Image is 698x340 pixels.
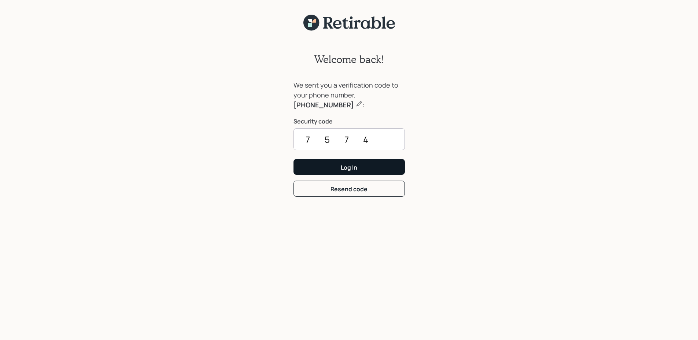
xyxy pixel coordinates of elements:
h2: Welcome back! [314,53,384,66]
div: Log In [341,163,357,171]
div: We sent you a verification code to your phone number, : [293,80,405,110]
label: Security code [293,117,405,125]
button: Log In [293,159,405,175]
input: •••• [293,128,405,150]
button: Resend code [293,181,405,196]
div: Resend code [330,185,368,193]
b: [PHONE_NUMBER] [293,100,354,109]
